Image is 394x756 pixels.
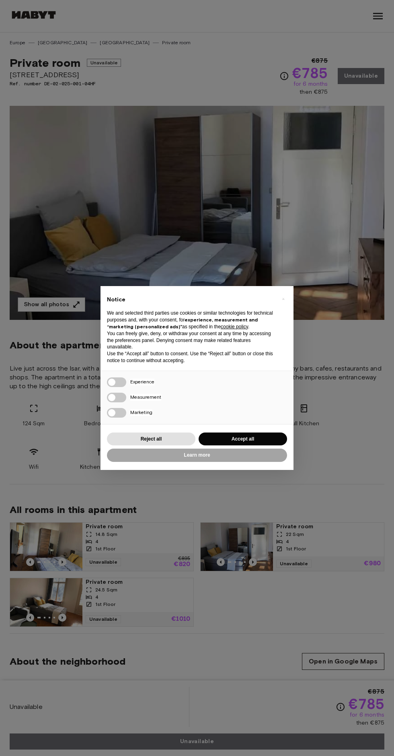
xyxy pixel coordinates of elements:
p: Use the “Accept all” button to consent. Use the “Reject all” button or close this notice to conti... [107,350,274,364]
strong: experience, measurement and “marketing (personalized ads)” [107,317,258,330]
p: You can freely give, deny, or withdraw your consent at any time by accessing the preferences pane... [107,330,274,350]
button: Learn more [107,449,287,462]
span: Experience [130,379,154,385]
p: We and selected third parties use cookies or similar technologies for technical purposes and, wit... [107,310,274,330]
span: × [282,294,285,304]
button: Accept all [199,433,287,446]
a: cookie policy [221,324,248,330]
span: Marketing [130,409,152,416]
h2: Notice [107,296,274,304]
button: Close this notice [277,293,289,305]
button: Reject all [107,433,195,446]
span: Measurement [130,394,161,401]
